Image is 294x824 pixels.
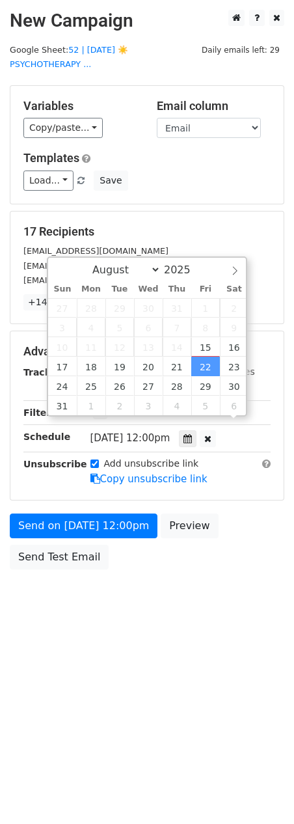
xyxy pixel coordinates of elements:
[191,285,220,294] span: Fri
[23,118,103,138] a: Copy/paste...
[163,298,191,318] span: July 31, 2025
[220,396,248,415] span: September 6, 2025
[23,432,70,442] strong: Schedule
[77,318,105,337] span: August 4, 2025
[90,473,207,485] a: Copy unsubscribe link
[10,10,284,32] h2: New Campaign
[23,246,168,256] small: [EMAIL_ADDRESS][DOMAIN_NAME]
[23,261,168,271] small: [EMAIL_ADDRESS][DOMAIN_NAME]
[23,294,78,310] a: +14 more
[77,376,105,396] span: August 25, 2025
[48,298,77,318] span: July 27, 2025
[191,396,220,415] span: September 5, 2025
[90,432,170,444] span: [DATE] 12:00pm
[161,264,207,276] input: Year
[94,171,127,191] button: Save
[163,285,191,294] span: Thu
[134,298,163,318] span: July 30, 2025
[23,225,271,239] h5: 17 Recipients
[48,337,77,357] span: August 10, 2025
[197,43,284,57] span: Daily emails left: 29
[163,357,191,376] span: August 21, 2025
[77,298,105,318] span: July 28, 2025
[105,396,134,415] span: September 2, 2025
[134,337,163,357] span: August 13, 2025
[105,337,134,357] span: August 12, 2025
[191,298,220,318] span: August 1, 2025
[134,318,163,337] span: August 6, 2025
[48,318,77,337] span: August 3, 2025
[48,357,77,376] span: August 17, 2025
[104,457,199,471] label: Add unsubscribe link
[105,357,134,376] span: August 19, 2025
[134,285,163,294] span: Wed
[10,545,109,570] a: Send Test Email
[48,396,77,415] span: August 31, 2025
[163,376,191,396] span: August 28, 2025
[161,514,218,538] a: Preview
[229,762,294,824] iframe: Chat Widget
[163,337,191,357] span: August 14, 2025
[191,318,220,337] span: August 8, 2025
[77,357,105,376] span: August 18, 2025
[77,285,105,294] span: Mon
[191,376,220,396] span: August 29, 2025
[23,171,73,191] a: Load...
[48,376,77,396] span: August 24, 2025
[191,357,220,376] span: August 22, 2025
[220,376,248,396] span: August 30, 2025
[23,151,79,165] a: Templates
[105,298,134,318] span: July 29, 2025
[23,367,67,378] strong: Tracking
[77,337,105,357] span: August 11, 2025
[220,357,248,376] span: August 23, 2025
[204,365,254,379] label: UTM Codes
[105,318,134,337] span: August 5, 2025
[163,396,191,415] span: September 4, 2025
[23,344,271,359] h5: Advanced
[77,396,105,415] span: September 1, 2025
[163,318,191,337] span: August 7, 2025
[48,285,77,294] span: Sun
[134,376,163,396] span: August 27, 2025
[134,357,163,376] span: August 20, 2025
[220,337,248,357] span: August 16, 2025
[105,285,134,294] span: Tue
[220,298,248,318] span: August 2, 2025
[10,45,128,70] a: 52 | [DATE] ☀️PSYCHOTHERAPY ...
[105,376,134,396] span: August 26, 2025
[10,514,157,538] a: Send on [DATE] 12:00pm
[157,99,271,113] h5: Email column
[23,459,87,469] strong: Unsubscribe
[197,45,284,55] a: Daily emails left: 29
[23,99,137,113] h5: Variables
[220,318,248,337] span: August 9, 2025
[23,275,168,285] small: [EMAIL_ADDRESS][DOMAIN_NAME]
[10,45,128,70] small: Google Sheet:
[23,407,57,418] strong: Filters
[134,396,163,415] span: September 3, 2025
[191,337,220,357] span: August 15, 2025
[220,285,248,294] span: Sat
